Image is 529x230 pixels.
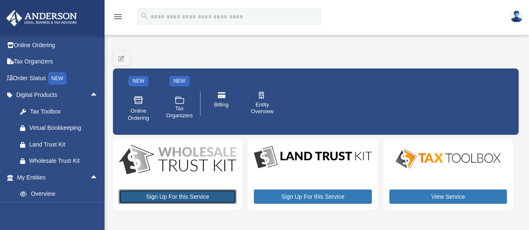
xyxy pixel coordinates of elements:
a: Tax Toolbox [12,103,107,120]
a: Wholesale Trust Kit [12,153,107,169]
a: Entity Overview [245,86,280,121]
img: LandTrust_lgo-1.jpg [254,145,371,170]
a: Virtual Bookkeeping [12,120,107,136]
a: Digital Productsarrow_drop_up [6,87,107,104]
i: search [140,11,149,20]
span: Online Ordering [127,108,150,122]
div: Tax Toolbox [29,106,96,117]
div: Land Trust Kit [29,139,96,150]
a: Tax Organizers [6,53,111,70]
div: Wholesale Trust Kit [29,156,96,166]
a: Overview [12,186,111,202]
a: Order StatusNEW [6,70,111,87]
div: Virtual Bookkeeping [29,123,96,133]
div: NEW [169,76,189,86]
a: Tax Organizers [162,89,197,128]
a: menu [113,15,123,22]
span: arrow_drop_up [90,169,107,186]
a: View Service [389,190,507,204]
a: Online Ordering [121,89,156,128]
span: Billing [214,101,229,109]
img: WS-Trust-Kit-lgo-1.jpg [119,145,236,176]
i: menu [113,12,123,22]
a: Sign Up For this Service [254,190,371,204]
span: arrow_drop_up [90,87,107,104]
img: Anderson Advisors Platinum Portal [4,10,79,26]
span: Tax Organizers [166,105,193,119]
span: Entity Overview [250,101,274,116]
a: Online Ordering [6,37,111,53]
a: Billing [204,86,239,121]
a: Land Trust Kit [12,136,107,153]
img: User Pic [510,10,523,23]
div: NEW [48,72,66,85]
div: NEW [128,76,148,86]
a: My Entitiesarrow_drop_up [6,169,111,186]
a: Sign Up For this Service [119,190,236,204]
